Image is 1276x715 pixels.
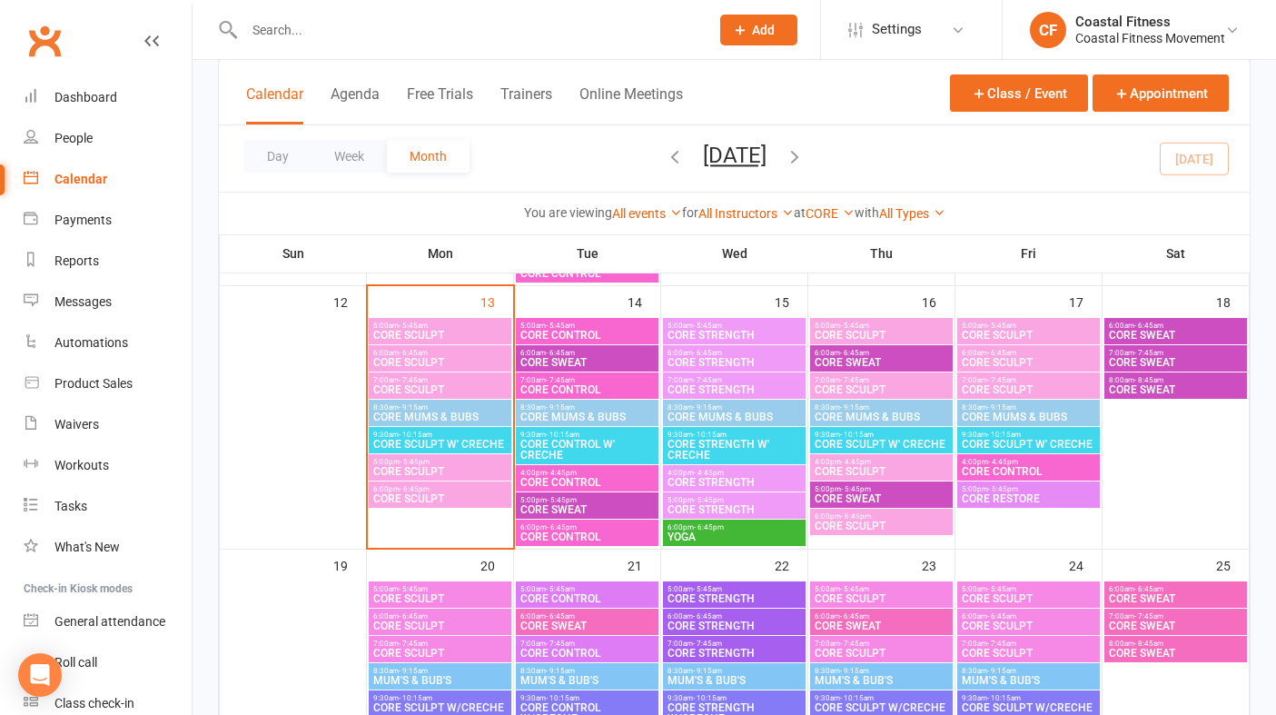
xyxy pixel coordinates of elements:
span: - 6:45am [840,349,869,357]
span: 6:00am [1108,322,1243,330]
span: 4:00pm [961,458,1096,466]
a: Automations [24,323,192,363]
span: 7:00am [814,376,949,384]
span: - 7:45am [1134,349,1163,357]
span: 7:00am [961,640,1096,648]
a: Waivers [24,404,192,445]
div: 21 [628,550,660,580]
a: CORE [806,206,855,221]
a: Workouts [24,445,192,486]
span: - 10:15am [399,694,432,702]
span: 6:00am [667,349,802,357]
span: CORE MUMS & BUBS [667,412,802,422]
span: 6:00am [961,612,1096,621]
span: - 10:15am [840,694,874,702]
span: CORE SCULPT [814,521,949,531]
span: - 10:15am [987,431,1021,439]
span: CORE SWEAT [1108,593,1243,604]
a: All Instructors [698,206,794,221]
span: 6:00am [519,349,655,357]
input: Search... [239,17,697,43]
span: CORE SCULPT W/CRECHE [372,702,508,713]
span: CORE SCULPT W/CRECHE [961,702,1096,713]
span: 5:00am [961,585,1096,593]
span: CORE CONTROL [519,330,655,341]
div: Class check-in [54,696,134,710]
span: 8:30am [667,667,802,675]
span: CORE STRENGTH [667,504,802,515]
span: CORE SWEAT [519,357,655,368]
a: Payments [24,200,192,241]
span: 5:00am [519,322,655,330]
span: - 7:45am [840,640,869,648]
div: CF [1030,12,1066,48]
span: - 7:45am [399,376,428,384]
button: Week [312,140,387,173]
span: - 5:45pm [988,485,1018,493]
span: CORE SCULPT [814,648,949,659]
th: Sun [220,234,367,273]
span: 5:00pm [372,458,508,466]
button: Calendar [246,85,303,124]
span: - 9:15am [693,403,722,412]
span: 6:00am [1108,585,1243,593]
span: 7:00am [372,640,508,648]
span: CORE SCULPT [372,466,508,477]
span: 9:30am [814,694,949,702]
div: 20 [480,550,513,580]
div: Waivers [54,417,99,432]
a: General attendance kiosk mode [24,601,192,642]
span: 7:00am [1108,612,1243,621]
span: - 10:15am [840,431,874,439]
span: 6:00pm [814,512,949,521]
span: 6:00pm [372,485,508,493]
span: CORE CONTROL [519,477,655,488]
span: 8:30am [372,403,508,412]
span: CORE MUMS & BUBS [961,412,1096,422]
a: Clubworx [22,18,67,64]
div: Coastal Fitness Movement [1075,30,1225,46]
span: 5:00am [372,322,508,330]
span: CORE SCULPT W' CRECHE [814,439,949,450]
span: 5:00am [667,322,802,330]
span: 5:00am [814,322,949,330]
a: Dashboard [24,77,192,118]
strong: for [682,205,698,220]
span: CORE SCULPT [961,357,1096,368]
div: 17 [1069,286,1102,316]
span: 7:00am [519,376,655,384]
span: 6:00am [372,349,508,357]
span: MUM'S & BUB'S [961,675,1096,686]
span: CORE MUMS & BUBS [372,412,508,422]
div: Payments [54,213,112,227]
span: MUM'S & BUB'S [667,675,802,686]
span: CORE SCULPT [372,621,508,631]
span: CORE SWEAT [814,621,949,631]
span: - 9:15am [546,667,575,675]
span: Settings [872,9,922,50]
span: CORE SCULPT [814,330,949,341]
span: - 6:45am [840,612,869,621]
span: - 6:45am [693,612,722,621]
span: CORE STRENGTH [667,621,802,631]
span: 6:00am [519,612,655,621]
span: 9:30am [961,694,1096,702]
span: 5:00am [372,585,508,593]
span: CORE STRENGTH [667,357,802,368]
span: CORE SCULPT [814,384,949,395]
span: CORE SCULPT [814,593,949,604]
span: - 5:45am [693,322,722,330]
span: - 10:15am [546,431,579,439]
span: 4:00pm [667,469,802,477]
span: 8:30am [961,667,1096,675]
div: 16 [922,286,955,316]
button: [DATE] [703,143,767,168]
span: - 7:45am [987,640,1016,648]
button: Add [720,15,797,45]
span: CORE SCULPT [372,357,508,368]
div: Dashboard [54,90,117,104]
th: Sat [1103,234,1250,273]
a: Roll call [24,642,192,683]
span: MUM'S & BUB'S [814,675,949,686]
span: 6:00pm [519,523,655,531]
